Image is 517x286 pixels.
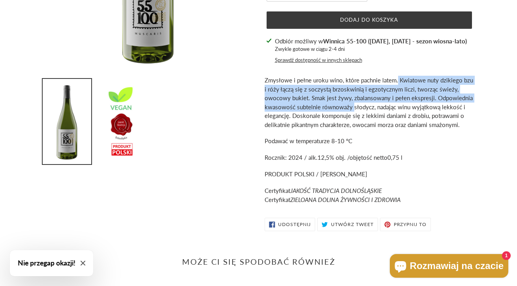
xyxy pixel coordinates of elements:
[97,79,145,164] img: Załaduj obraz do przeglądarki galerii, Polskie wino białe półwytrawne Muscaris 2024
[275,37,467,46] p: Odbiór możliwy w
[43,257,474,266] h2: Może Ci się spodobać również
[318,154,350,161] span: 12,5% obj. /
[265,77,473,128] span: Zmysłowe i pełne uroku wino, które pachnie latem. Kwiatowe nuty dzikiego bzu i róży łączą się z s...
[265,154,318,161] span: Rocznik: 2024 / alk.
[350,154,387,161] span: objętość netto
[275,56,362,64] button: Sprawdź dostępność w innych sklepach
[331,222,374,227] span: Utwórz tweet
[290,196,400,203] em: ZIELOANA DOLINA ŻYWNOŚCI I ZDROWIA
[278,222,311,227] span: Udostępnij
[275,45,467,53] p: Zwykle gotowe w ciągu 2-4 dni
[267,11,472,29] button: Dodaj do koszyka
[265,170,474,179] p: PRODUKT POLSKI / [PERSON_NAME]
[387,154,402,161] span: 0,75 l
[265,136,474,146] p: Podawać w temperaturze 8-10 °C
[323,37,467,45] strong: Winnica 55-100 ([DATE], [DATE] - sezon wiosna-lato)
[387,254,511,280] inbox-online-store-chat: Czat w sklepie online Shopify
[265,186,474,204] p: Certyfikat Certyfikat
[290,187,382,194] em: JAKOŚĆ TRADYCJA DOLNOŚLĄSKIE
[43,79,91,164] img: Załaduj obraz do przeglądarki galerii, Polskie wino białe półwytrawne Muscaris 2024
[394,222,427,227] span: Przypnij to
[340,17,398,23] span: Dodaj do koszyka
